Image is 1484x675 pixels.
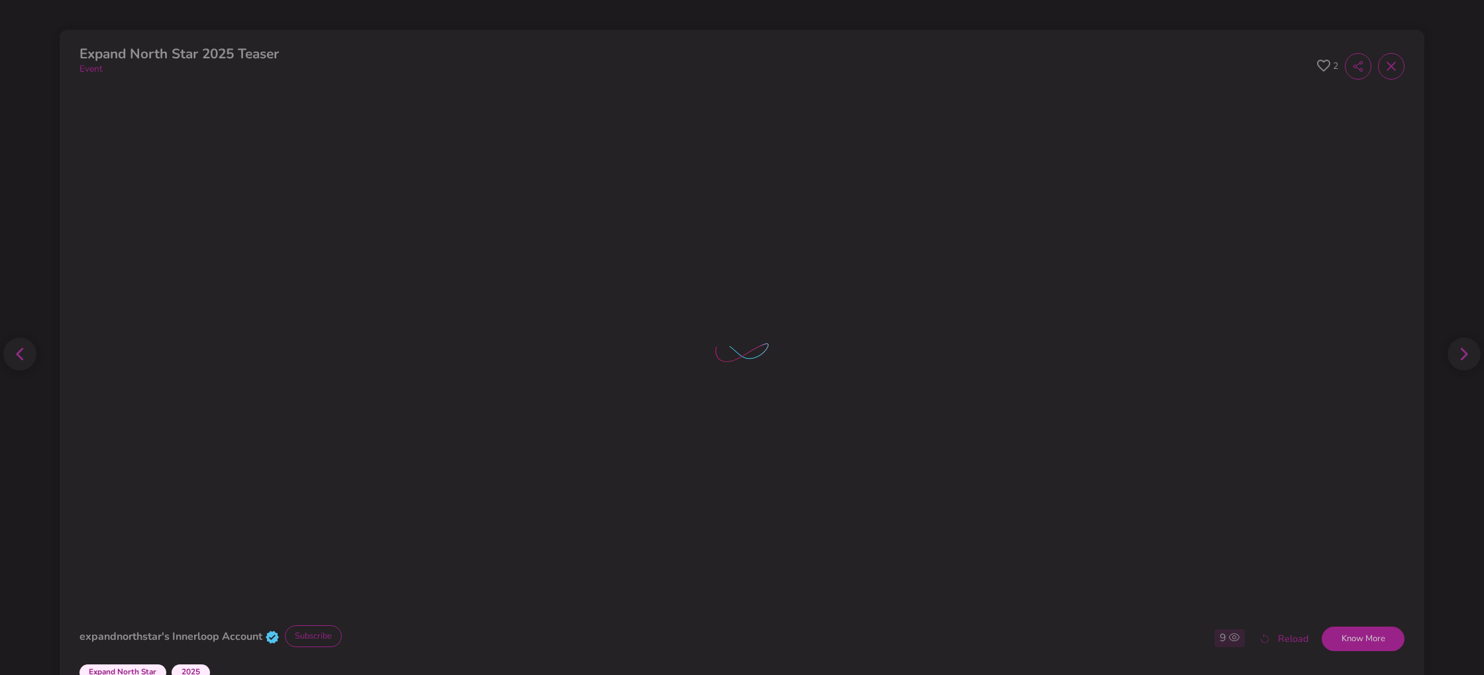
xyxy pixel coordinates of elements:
[79,44,279,63] span: Expand North Star 2025 Teaser
[290,630,337,642] span: Subscribe
[265,630,280,644] img: verified
[79,629,262,644] strong: expandnorthstar's Innerloop Account
[1333,59,1338,73] span: 2
[79,62,279,76] p: Event
[285,625,342,647] button: Subscribe
[1322,627,1404,652] button: Know More
[1220,632,1226,644] h6: 9
[1245,627,1322,652] button: Reload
